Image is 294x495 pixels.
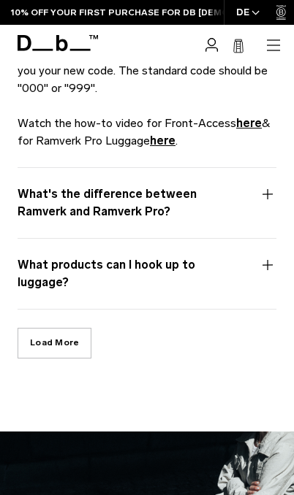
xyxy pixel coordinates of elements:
[18,185,276,238] button: What's the difference between Ramverk and Ramverk Pro?
[150,134,176,147] a: here
[18,328,91,358] button: Load More
[18,256,276,309] button: What products can I hook up to luggage?
[18,9,276,150] div: How do I set the TSA lock code?
[236,116,262,130] a: here
[18,115,276,150] p: Watch the how-to video for Front-Access & for Ramverk Pro Luggage .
